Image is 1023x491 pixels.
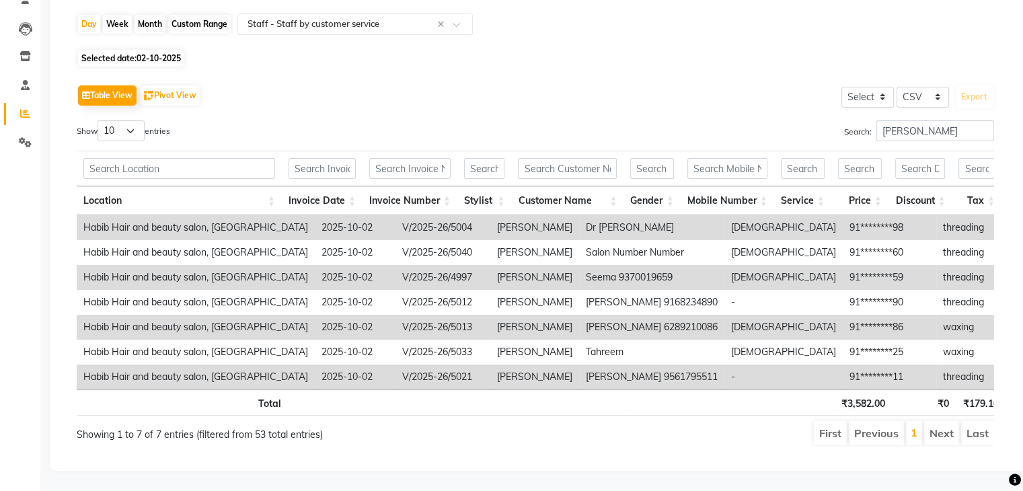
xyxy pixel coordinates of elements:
td: 2025-10-02 [315,340,395,365]
td: waxing [936,340,993,365]
td: [PERSON_NAME] [490,215,579,240]
div: Week [103,15,132,34]
td: V/2025-26/5040 [395,240,490,265]
input: Search Location [83,158,275,179]
input: Search Invoice Date [289,158,356,179]
td: [PERSON_NAME] [490,340,579,365]
td: [PERSON_NAME] [490,315,579,340]
input: Search Price [838,158,882,179]
th: Service: activate to sort column ascending [774,186,831,215]
th: Location: activate to sort column ascending [77,186,282,215]
button: Pivot View [141,85,200,106]
div: Day [78,15,100,34]
button: Table View [78,85,137,106]
td: V/2025-26/5004 [395,215,490,240]
td: Habib Hair and beauty salon, [GEOGRAPHIC_DATA] [77,290,315,315]
th: Tax: activate to sort column ascending [952,186,1001,215]
td: V/2025-26/5013 [395,315,490,340]
th: ₹179.10 [956,389,1006,416]
button: Export [956,85,993,108]
label: Search: [844,120,994,141]
td: Habib Hair and beauty salon, [GEOGRAPHIC_DATA] [77,265,315,290]
td: Habib Hair and beauty salon, [GEOGRAPHIC_DATA] [77,240,315,265]
td: [DEMOGRAPHIC_DATA] [724,340,843,365]
td: [PERSON_NAME] [490,240,579,265]
td: Seema 9370019659 [579,265,724,290]
div: Showing 1 to 7 of 7 entries (filtered from 53 total entries) [77,420,447,442]
div: Month [135,15,165,34]
a: 1 [911,426,917,439]
th: Discount: activate to sort column ascending [888,186,952,215]
td: [PERSON_NAME] [490,265,579,290]
td: [DEMOGRAPHIC_DATA] [724,240,843,265]
td: threading [936,240,993,265]
td: threading [936,365,993,389]
input: Search Gender [630,158,673,179]
span: Clear all [437,17,449,32]
input: Search Discount [895,158,946,179]
input: Search Service [781,158,825,179]
select: Showentries [98,120,145,141]
td: Dr [PERSON_NAME] [579,215,724,240]
td: - [724,365,843,389]
td: threading [936,265,993,290]
td: 2025-10-02 [315,240,395,265]
td: [PERSON_NAME] 6289210086 [579,315,724,340]
td: - [724,290,843,315]
td: [PERSON_NAME] 9561795511 [579,365,724,389]
th: ₹0 [892,389,956,416]
td: 2025-10-02 [315,365,395,389]
th: Price: activate to sort column ascending [831,186,888,215]
th: Mobile Number: activate to sort column ascending [681,186,774,215]
td: threading [936,290,993,315]
td: Tahreem [579,340,724,365]
div: Custom Range [168,15,231,34]
td: [PERSON_NAME] [490,290,579,315]
th: Customer Name: activate to sort column ascending [511,186,623,215]
img: pivot.png [144,91,154,101]
input: Search: [876,120,994,141]
td: 2025-10-02 [315,290,395,315]
td: [DEMOGRAPHIC_DATA] [724,215,843,240]
td: 2025-10-02 [315,265,395,290]
td: [DEMOGRAPHIC_DATA] [724,265,843,290]
th: Invoice Number: activate to sort column ascending [363,186,457,215]
input: Search Stylist [464,158,504,179]
input: Search Customer Name [518,158,617,179]
td: Habib Hair and beauty salon, [GEOGRAPHIC_DATA] [77,215,315,240]
td: waxing [936,315,993,340]
td: Habib Hair and beauty salon, [GEOGRAPHIC_DATA] [77,340,315,365]
td: V/2025-26/5012 [395,290,490,315]
th: ₹3,582.00 [834,389,892,416]
td: V/2025-26/5021 [395,365,490,389]
td: threading [936,215,993,240]
label: Show entries [77,120,170,141]
td: 2025-10-02 [315,315,395,340]
th: Gender: activate to sort column ascending [623,186,680,215]
td: [DEMOGRAPHIC_DATA] [724,315,843,340]
td: [PERSON_NAME] 9168234890 [579,290,724,315]
th: Invoice Date: activate to sort column ascending [282,186,363,215]
td: V/2025-26/4997 [395,265,490,290]
td: V/2025-26/5033 [395,340,490,365]
span: 02-10-2025 [137,53,181,63]
th: Total [77,389,288,416]
td: [PERSON_NAME] [490,365,579,389]
td: Habib Hair and beauty salon, [GEOGRAPHIC_DATA] [77,315,315,340]
th: Stylist: activate to sort column ascending [457,186,511,215]
input: Search Mobile Number [687,158,767,179]
td: 2025-10-02 [315,215,395,240]
input: Search Invoice Number [369,158,451,179]
span: Selected date: [78,50,184,67]
td: Salon Number Number [579,240,724,265]
td: Habib Hair and beauty salon, [GEOGRAPHIC_DATA] [77,365,315,389]
input: Search Tax [958,158,994,179]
